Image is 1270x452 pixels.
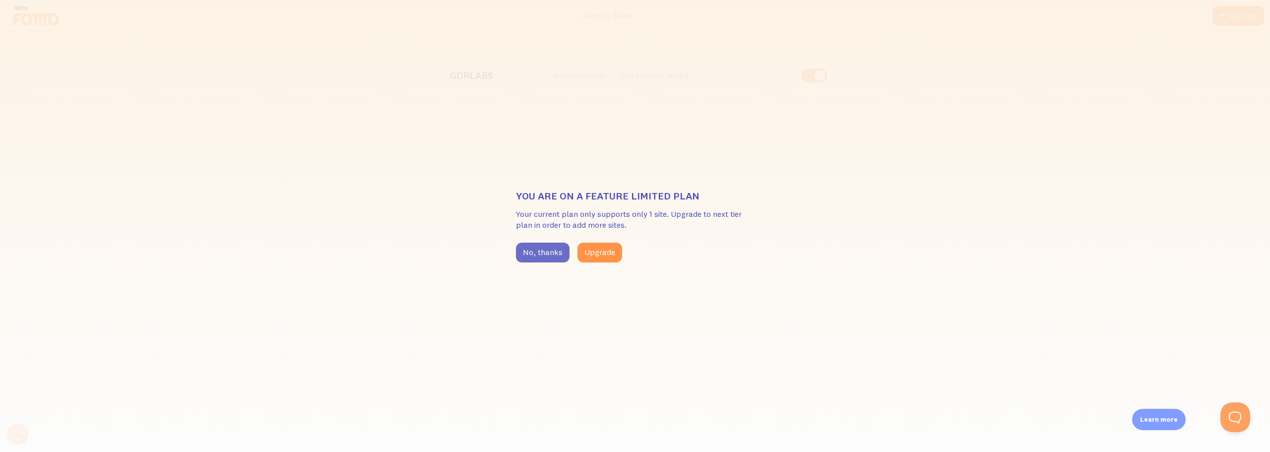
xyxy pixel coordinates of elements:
p: Your current plan only supports only 1 site. Upgrade to next tier plan in order to add more sites. [516,208,754,231]
button: No, thanks [516,243,570,262]
button: Upgrade [577,243,622,262]
h3: You are on a feature limited plan [516,190,754,202]
p: Learn more [1140,415,1178,424]
iframe: Help Scout Beacon - Open [1220,402,1250,432]
div: Learn more [1132,409,1186,430]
